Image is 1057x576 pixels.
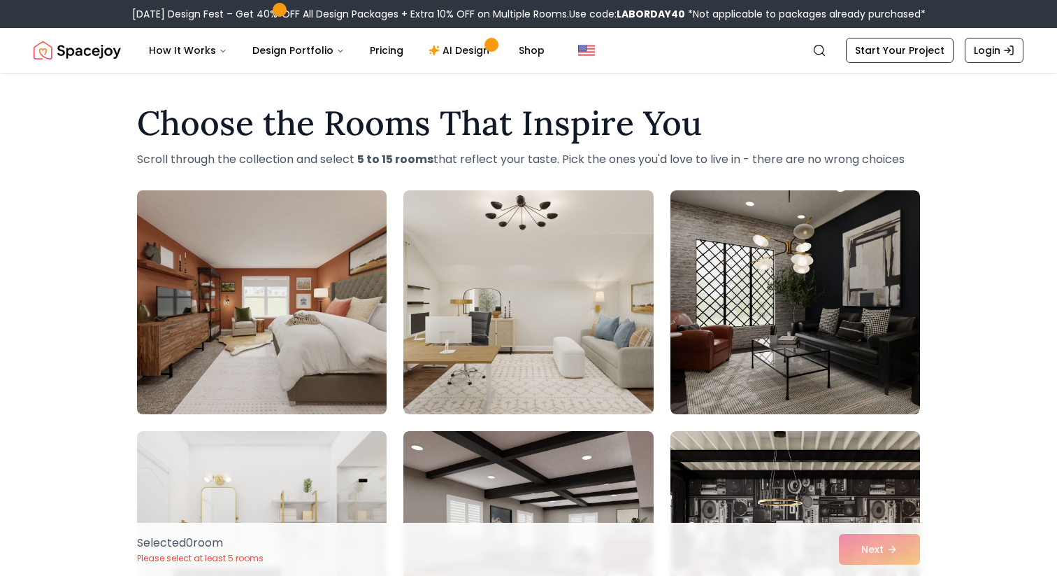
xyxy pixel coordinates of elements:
img: United States [578,42,595,59]
p: Selected 0 room [137,535,264,552]
a: Start Your Project [846,38,954,63]
img: Room room-1 [131,185,393,420]
span: *Not applicable to packages already purchased* [685,7,926,21]
p: Scroll through the collection and select that reflect your taste. Pick the ones you'd love to liv... [137,151,920,168]
a: AI Design [417,36,505,64]
a: Pricing [359,36,415,64]
nav: Global [34,28,1023,73]
img: Spacejoy Logo [34,36,121,64]
button: Design Portfolio [241,36,356,64]
a: Spacejoy [34,36,121,64]
strong: 5 to 15 rooms [357,151,433,167]
h1: Choose the Rooms That Inspire You [137,106,920,140]
p: Please select at least 5 rooms [137,553,264,564]
b: LABORDAY40 [617,7,685,21]
a: Shop [508,36,556,64]
div: [DATE] Design Fest – Get 40% OFF All Design Packages + Extra 10% OFF on Multiple Rooms. [132,7,926,21]
span: Use code: [569,7,685,21]
nav: Main [138,36,556,64]
img: Room room-3 [670,190,920,414]
img: Room room-2 [403,190,653,414]
a: Login [965,38,1023,63]
button: How It Works [138,36,238,64]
